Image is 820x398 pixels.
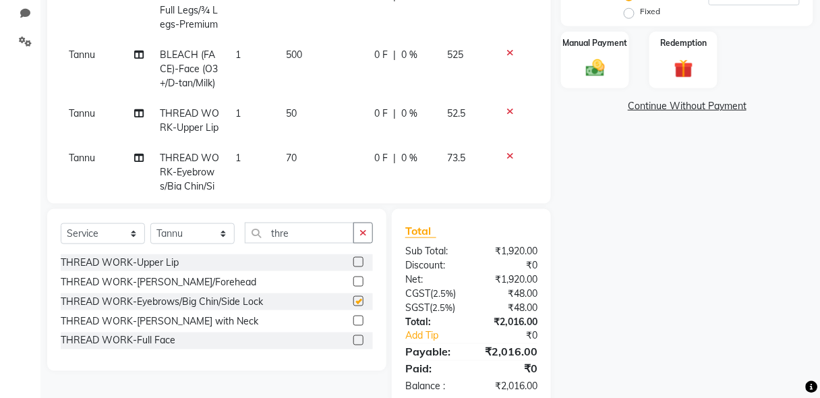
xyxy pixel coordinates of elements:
a: Continue Without Payment [564,99,811,113]
div: ₹2,016.00 [471,315,548,329]
span: BLEACH (FACE)-Face (O3+/D-tan/Milk) [160,49,218,89]
div: ₹1,920.00 [471,244,548,258]
div: THREAD WORK-Eyebrows/Big Chin/Side Lock [61,295,263,309]
span: 525 [447,49,463,61]
span: | [393,48,396,62]
div: ₹48.00 [471,287,548,301]
div: THREAD WORK-[PERSON_NAME] with Neck [61,314,258,329]
div: Sub Total: [395,244,471,258]
label: Fixed [640,5,660,18]
div: THREAD WORK-[PERSON_NAME]/Forehead [61,275,256,289]
span: 0 % [401,151,417,165]
span: 0 % [401,48,417,62]
div: ₹48.00 [471,301,548,315]
div: ₹2,016.00 [471,344,548,360]
div: Paid: [395,361,471,377]
div: ( ) [395,301,471,315]
span: 1 [236,49,241,61]
label: Redemption [660,37,707,49]
span: 0 F [374,107,388,121]
span: 1 [236,107,241,119]
span: 73.5 [447,152,465,164]
span: SGST [405,302,430,314]
a: Add Tip [395,329,484,343]
span: Total [405,224,436,238]
div: ₹1,920.00 [471,273,548,287]
div: ₹2,016.00 [471,380,548,394]
span: 0 F [374,48,388,62]
img: _gift.svg [668,57,699,81]
span: CGST [405,287,430,300]
span: THREAD WORK-Upper Lip [160,107,219,134]
span: 500 [286,49,302,61]
span: 2.5% [432,302,452,313]
span: | [393,151,396,165]
span: | [393,107,396,121]
div: Payable: [395,344,471,360]
div: Discount: [395,258,471,273]
span: 52.5 [447,107,465,119]
img: _cash.svg [580,57,611,79]
span: Tannu [69,152,95,164]
div: Balance : [395,380,471,394]
span: THREAD WORK-Eyebrows/Big Chin/Side Lock [160,152,219,206]
div: ₹0 [471,258,548,273]
div: Net: [395,273,471,287]
div: THREAD WORK-Full Face [61,334,175,348]
span: 1 [236,152,241,164]
span: Tannu [69,49,95,61]
span: 70 [286,152,297,164]
span: Tannu [69,107,95,119]
label: Manual Payment [563,37,628,49]
div: ( ) [395,287,471,301]
span: 50 [286,107,297,119]
span: 0 % [401,107,417,121]
div: Total: [395,315,471,329]
span: 2.5% [433,288,453,299]
div: THREAD WORK-Upper Lip [61,256,179,270]
div: ₹0 [484,329,548,343]
div: ₹0 [471,361,548,377]
input: Search or Scan [245,223,354,244]
span: 0 F [374,151,388,165]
